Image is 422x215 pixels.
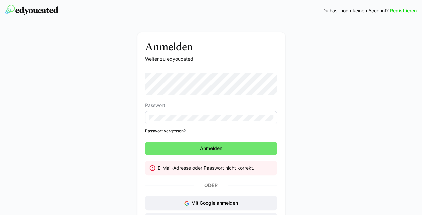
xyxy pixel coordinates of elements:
span: Passwort [145,103,165,108]
a: Passwort vergessen? [145,128,277,134]
span: Anmelden [199,145,223,152]
h3: Anmelden [145,40,277,53]
p: Oder [194,181,227,190]
button: Mit Google anmelden [145,196,277,210]
p: Weiter zu edyoucated [145,56,277,62]
img: edyoucated [5,5,58,15]
span: Mit Google anmelden [191,200,238,206]
a: Registrieren [390,7,417,14]
div: E-Mail-Adresse oder Passwort nicht korrekt. [158,165,272,171]
button: Anmelden [145,142,277,155]
span: Du hast noch keinen Account? [322,7,389,14]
